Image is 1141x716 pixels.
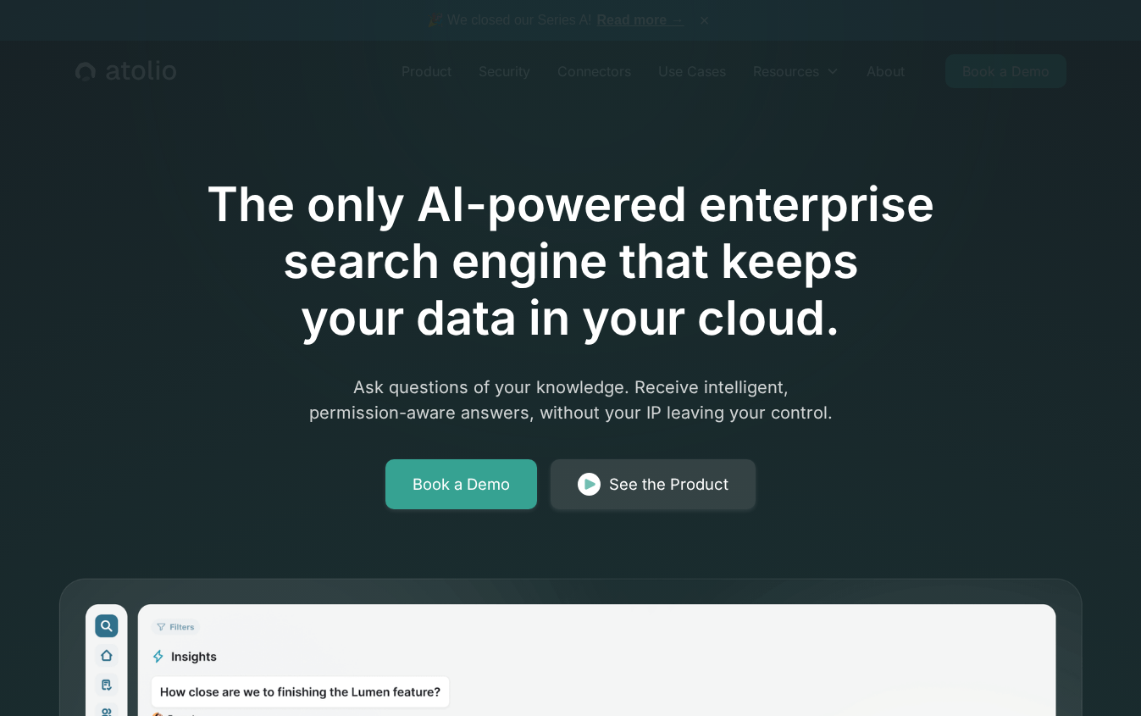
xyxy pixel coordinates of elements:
[853,54,918,88] a: About
[137,176,1005,347] h1: The only AI-powered enterprise search engine that keeps your data in your cloud.
[597,13,684,27] a: Read more →
[695,11,715,30] button: ×
[75,60,176,82] a: home
[945,54,1066,88] a: Book a Demo
[645,54,739,88] a: Use Cases
[753,61,819,81] div: Resources
[551,459,756,510] a: See the Product
[388,54,465,88] a: Product
[427,10,684,31] span: 🎉 We closed our Series A!
[739,54,853,88] div: Resources
[246,375,896,425] p: Ask questions of your knowledge. Receive intelligent, permission-aware answers, without your IP l...
[465,54,544,88] a: Security
[544,54,645,88] a: Connectors
[385,459,537,510] a: Book a Demo
[609,473,728,497] div: See the Product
